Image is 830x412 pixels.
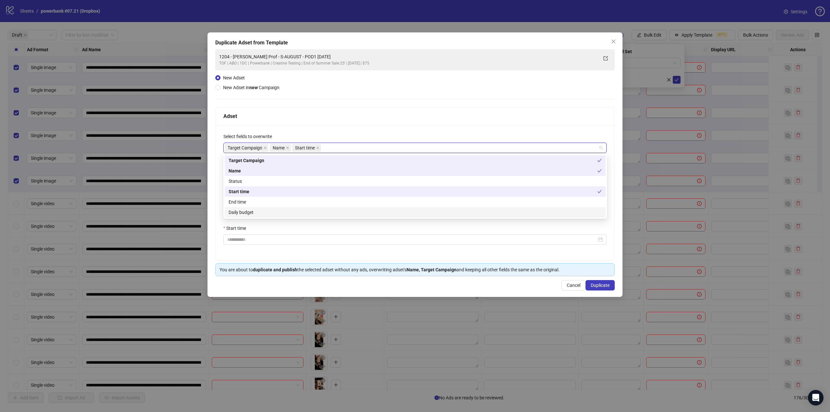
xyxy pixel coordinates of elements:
[264,146,267,149] span: close
[562,280,586,290] button: Cancel
[223,75,245,80] span: New Adset
[223,85,279,90] span: New Adset in Campaign
[229,209,602,216] div: Daily budget
[270,144,291,152] span: Name
[253,267,297,272] strong: duplicate and publish
[249,85,258,90] strong: new
[597,169,602,173] span: check
[316,146,319,149] span: close
[295,144,315,151] span: Start time
[223,133,276,140] label: Select fields to overwrite
[567,283,580,288] span: Cancel
[273,144,285,151] span: Name
[225,197,606,207] div: End time
[808,390,824,406] div: Open Intercom Messenger
[225,144,268,152] span: Target Campaign
[603,56,608,61] span: export
[215,39,615,47] div: Duplicate Adset from Template
[219,53,598,60] div: 1204 - [PERSON_NAME] Prof - S-AUGUST - POD1 [DATE]
[227,236,597,243] input: Start time
[611,39,616,44] span: close
[223,112,607,120] div: Adset
[586,280,615,290] button: Duplicate
[608,36,619,47] button: Close
[219,266,611,273] div: You are about to the selected adset without any ads, overwriting adset's and keeping all other fi...
[597,189,602,194] span: check
[229,178,602,185] div: Status
[229,167,597,174] div: Name
[225,166,606,176] div: Name
[407,267,456,272] strong: Name, Target Campaign
[597,158,602,163] span: check
[286,146,289,149] span: close
[219,60,598,66] div: TOF | ABO | 1DC | Powerbank | Creative Testing | End of Summer Sale 25' | [DATE] | $75
[591,283,610,288] span: Duplicate
[292,144,321,152] span: Start time
[225,155,606,166] div: Target Campaign
[225,207,606,218] div: Daily budget
[223,225,250,232] label: Start time
[229,198,602,206] div: End time
[229,188,597,195] div: Start time
[229,157,597,164] div: Target Campaign
[228,144,262,151] span: Target Campaign
[225,176,606,186] div: Status
[225,186,606,197] div: Start time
